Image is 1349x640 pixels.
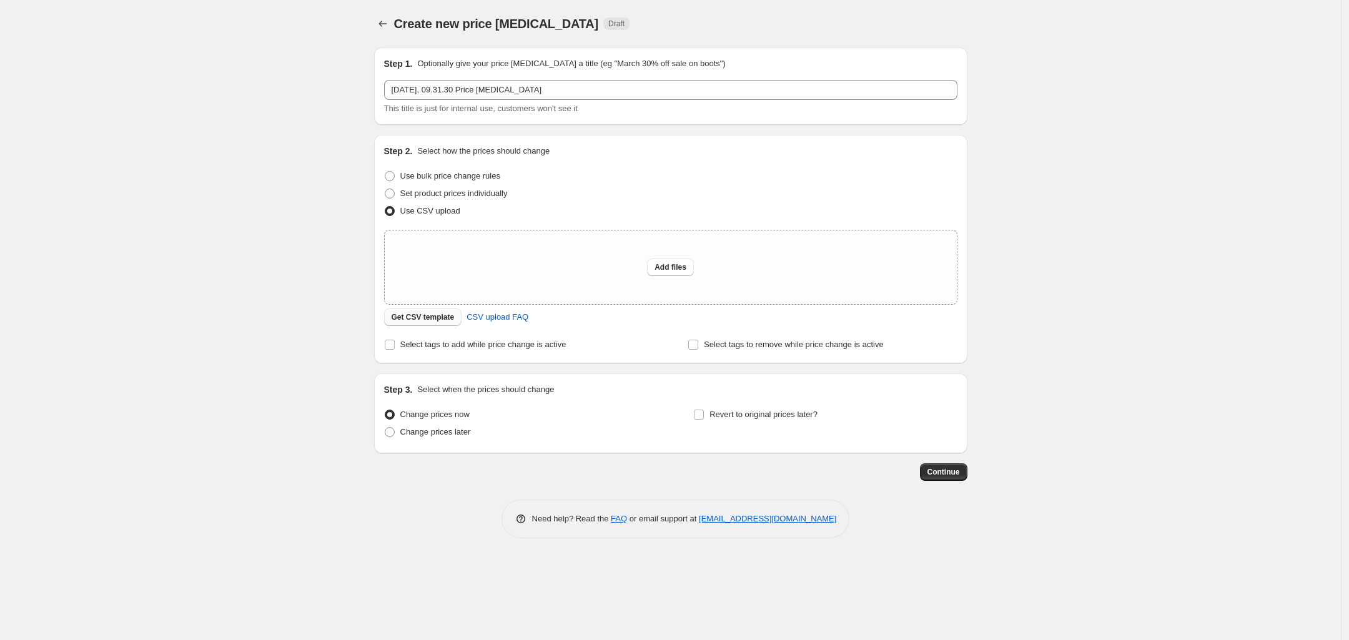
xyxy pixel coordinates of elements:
span: Draft [608,19,625,29]
span: Select tags to add while price change is active [400,340,566,349]
input: 30% off holiday sale [384,80,957,100]
p: Optionally give your price [MEDICAL_DATA] a title (eg "March 30% off sale on boots") [417,57,725,70]
span: Change prices later [400,427,471,436]
h2: Step 2. [384,145,413,157]
a: [EMAIL_ADDRESS][DOMAIN_NAME] [699,514,836,523]
span: or email support at [627,514,699,523]
button: Continue [920,463,967,481]
span: Continue [927,467,960,477]
span: Use bulk price change rules [400,171,500,180]
span: Revert to original prices later? [709,410,818,419]
span: Need help? Read the [532,514,611,523]
span: Select tags to remove while price change is active [704,340,884,349]
button: Get CSV template [384,308,462,326]
button: Price change jobs [374,15,392,32]
span: Set product prices individually [400,189,508,198]
h2: Step 3. [384,383,413,396]
a: CSV upload FAQ [459,307,536,327]
p: Select how the prices should change [417,145,550,157]
span: Get CSV template [392,312,455,322]
button: Add files [647,258,694,276]
span: Change prices now [400,410,470,419]
p: Select when the prices should change [417,383,554,396]
span: Add files [655,262,686,272]
span: CSV upload FAQ [467,311,528,323]
a: FAQ [611,514,627,523]
span: Create new price [MEDICAL_DATA] [394,17,599,31]
h2: Step 1. [384,57,413,70]
span: This title is just for internal use, customers won't see it [384,104,578,113]
span: Use CSV upload [400,206,460,215]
